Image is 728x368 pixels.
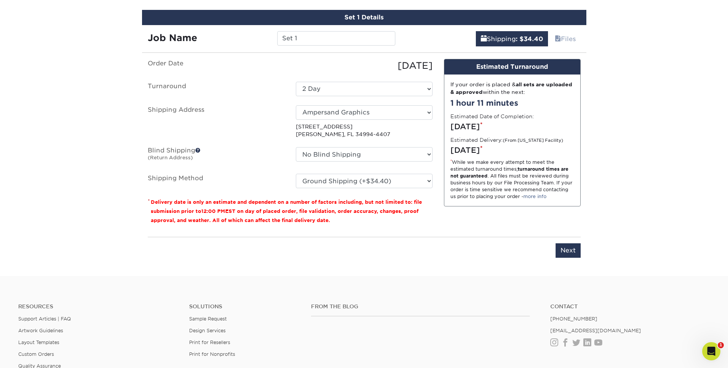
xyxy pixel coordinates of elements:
[550,303,710,310] a: Contact
[550,328,641,333] a: [EMAIL_ADDRESS][DOMAIN_NAME]
[18,328,63,333] a: Artwork Guidelines
[450,121,574,132] div: [DATE]
[450,97,574,109] div: 1 hour 11 minutes
[142,10,586,25] div: Set 1 Details
[142,174,290,188] label: Shipping Method
[296,123,433,138] p: [STREET_ADDRESS] [PERSON_NAME], FL 34994-4407
[450,136,563,144] label: Estimated Delivery:
[481,35,487,43] span: shipping
[476,31,548,46] a: Shipping: $34.40
[151,199,422,223] small: Delivery date is only an estimate and dependent on a number of factors including, but not limited...
[142,59,290,73] label: Order Date
[277,31,395,46] input: Enter a job name
[148,32,197,43] strong: Job Name
[18,339,59,345] a: Layout Templates
[290,59,438,73] div: [DATE]
[503,138,563,143] small: (From [US_STATE] Facility)
[148,155,193,160] small: (Return Address)
[189,339,230,345] a: Print for Resellers
[201,208,225,214] span: 12:00 PM
[189,316,227,322] a: Sample Request
[142,105,290,138] label: Shipping Address
[311,303,530,310] h4: From the Blog
[18,316,71,322] a: Support Articles | FAQ
[550,31,581,46] a: Files
[189,303,300,310] h4: Solutions
[189,328,226,333] a: Design Services
[718,342,724,348] span: 1
[189,351,235,357] a: Print for Nonprofits
[702,342,720,360] iframe: Intercom live chat
[450,159,574,200] div: While we make every attempt to meet the estimated turnaround times; . All files must be reviewed ...
[555,35,561,43] span: files
[516,35,543,43] b: : $34.40
[142,82,290,96] label: Turnaround
[450,144,574,156] div: [DATE]
[450,81,574,96] div: If your order is placed & within the next:
[18,303,178,310] h4: Resources
[550,316,597,322] a: [PHONE_NUMBER]
[556,243,581,258] input: Next
[450,113,534,120] label: Estimated Date of Completion:
[523,194,546,199] a: more info
[142,147,290,165] label: Blind Shipping
[444,59,580,75] div: Estimated Turnaround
